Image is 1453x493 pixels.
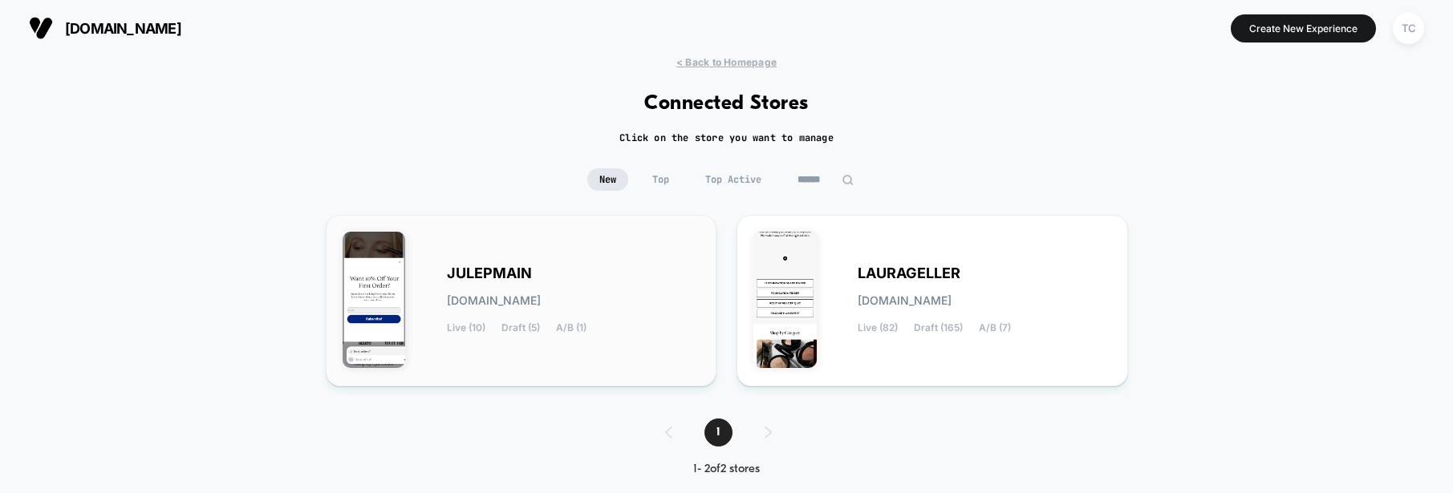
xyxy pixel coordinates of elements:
span: < Back to Homepage [676,56,777,68]
span: Top [640,168,681,191]
h1: Connected Stores [644,92,809,115]
button: Create New Experience [1231,14,1376,42]
span: Top Active [693,168,773,191]
img: LAURAGELLER [753,232,817,368]
div: TC [1393,13,1424,44]
span: Live (10) [447,322,485,333]
span: Live (82) [858,322,898,333]
span: [DOMAIN_NAME] [65,20,181,37]
span: 1 [704,418,733,447]
img: JULEPMAIN [343,232,406,368]
span: New [587,168,628,191]
span: Draft (165) [914,322,963,333]
span: Draft (5) [501,322,540,333]
h2: Click on the store you want to manage [619,131,834,144]
span: [DOMAIN_NAME] [447,295,541,306]
span: JULEPMAIN [447,268,532,279]
img: edit [842,174,854,186]
button: [DOMAIN_NAME] [24,15,186,41]
span: A/B (1) [556,322,586,333]
div: 1 - 2 of 2 stores [649,463,804,476]
span: [DOMAIN_NAME] [858,295,952,306]
span: LAURAGELLER [858,268,960,279]
button: TC [1388,12,1429,45]
span: A/B (7) [979,322,1011,333]
img: Visually logo [29,16,53,40]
